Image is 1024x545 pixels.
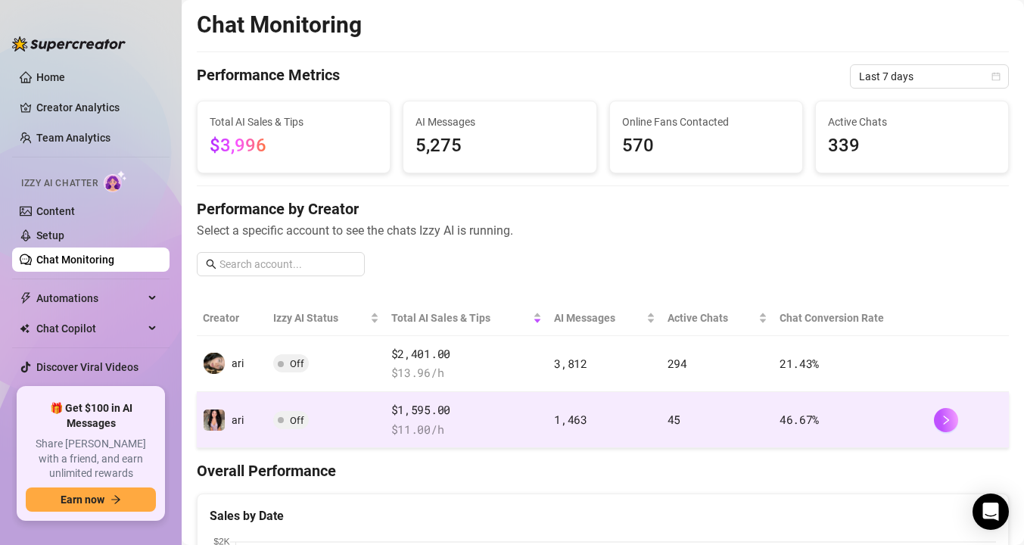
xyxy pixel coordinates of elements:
span: 21.43 % [780,356,819,371]
span: 294 [668,356,687,371]
img: AI Chatter [104,170,127,192]
span: 1,463 [554,412,587,427]
span: $ 11.00 /h [391,421,543,439]
a: Discover Viral Videos [36,361,139,373]
span: Active Chats [828,114,996,130]
span: Automations [36,286,144,310]
img: ari [204,410,225,431]
img: logo-BBDzfeDw.svg [12,36,126,51]
span: 5,275 [416,132,584,160]
span: thunderbolt [20,292,32,304]
a: Creator Analytics [36,95,157,120]
img: Chat Copilot [20,323,30,334]
span: 🎁 Get $100 in AI Messages [26,401,156,431]
span: $2,401.00 [391,345,543,363]
a: Setup [36,229,64,241]
div: Sales by Date [210,506,996,525]
span: $ 13.96 /h [391,364,543,382]
span: Earn now [61,494,104,506]
span: ari [232,357,244,369]
span: Chat Copilot [36,316,144,341]
input: Search account... [219,256,356,272]
h2: Chat Monitoring [197,11,362,39]
span: ari [232,414,244,426]
span: Active Chats [668,310,755,326]
th: Izzy AI Status [267,301,385,336]
button: right [934,408,958,432]
span: Off [290,415,304,426]
span: Izzy AI Chatter [21,176,98,191]
th: Chat Conversion Rate [773,301,928,336]
th: AI Messages [548,301,661,336]
a: Team Analytics [36,132,110,144]
span: Izzy AI Status [273,310,367,326]
th: Active Chats [661,301,773,336]
a: Chat Monitoring [36,254,114,266]
span: Online Fans Contacted [622,114,790,130]
a: Content [36,205,75,217]
h4: Performance Metrics [197,64,340,89]
th: Total AI Sales & Tips [385,301,549,336]
span: Total AI Sales & Tips [210,114,378,130]
span: 3,812 [554,356,587,371]
span: AI Messages [554,310,643,326]
span: 339 [828,132,996,160]
span: $3,996 [210,135,266,156]
span: 45 [668,412,680,427]
span: AI Messages [416,114,584,130]
span: Off [290,358,304,369]
button: Earn nowarrow-right [26,487,156,512]
span: search [206,259,216,269]
a: Home [36,71,65,83]
span: 46.67 % [780,412,819,427]
span: Select a specific account to see the chats Izzy AI is running. [197,221,1009,240]
th: Creator [197,301,267,336]
span: right [941,415,951,425]
span: Last 7 days [859,65,1000,88]
span: 570 [622,132,790,160]
h4: Performance by Creator [197,198,1009,220]
span: arrow-right [110,494,121,505]
span: calendar [991,72,1001,81]
img: ari [204,353,225,374]
span: Total AI Sales & Tips [391,310,531,326]
h4: Overall Performance [197,460,1009,481]
span: $1,595.00 [391,401,543,419]
div: Open Intercom Messenger [973,494,1009,530]
span: Share [PERSON_NAME] with a friend, and earn unlimited rewards [26,437,156,481]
